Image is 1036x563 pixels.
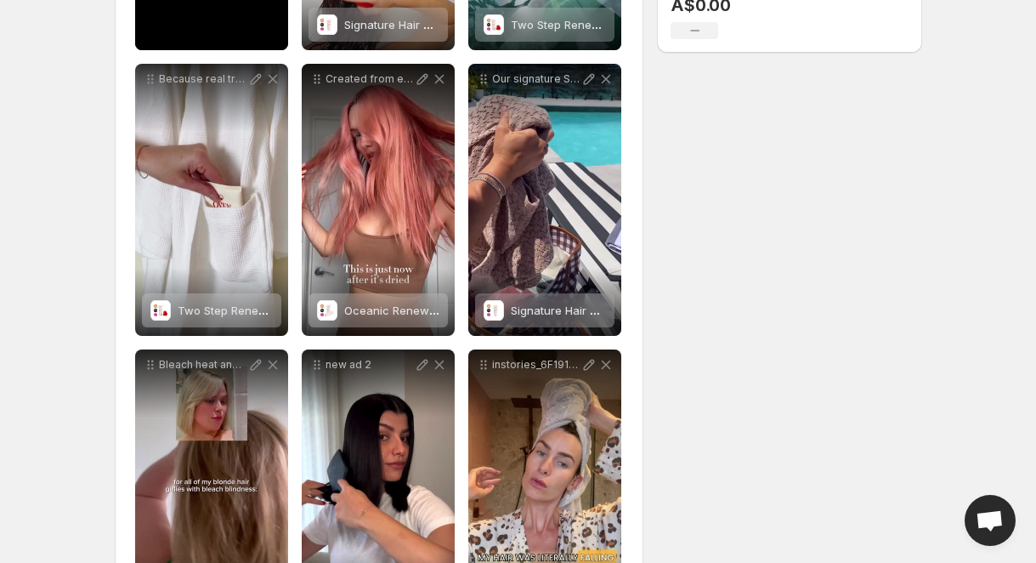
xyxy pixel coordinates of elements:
p: Because real transformation starts at the root Our 3 pro tips for how to use our signature scalp ... [159,72,247,86]
span: Oceanic Renewal Masque Bundle [344,304,524,317]
p: new ad 2 [326,358,414,372]
div: Created from experience Powered by nature Our signature hair mask scrub isnt just a hair mask its... [302,64,455,336]
p: instories_6F19171C-F8D9-4295-BA07-C47A5357CF33 [492,358,580,372]
p: Created from experience Powered by nature Our signature hair mask scrub isnt just a hair mask its... [326,72,414,86]
div: Because real transformation starts at the root Our 3 pro tips for how to use our signature scalp ... [135,64,288,336]
span: Signature Hair Masque [344,18,466,31]
span: Two Step Renewal Bundle [178,304,317,317]
span: Signature Hair Masque [511,304,632,317]
div: Open chat [965,495,1016,546]
p: Our signature Scalp Scrub Hair Mask combines Pro-[MEDICAL_DATA] Sapote Oil and Hydrolyzed Rice Pr... [492,72,580,86]
span: Two Step Renewal Bundle [511,18,650,31]
div: Our signature Scalp Scrub Hair Mask combines Pro-[MEDICAL_DATA] Sapote Oil and Hydrolyzed Rice Pr... [468,64,621,336]
p: Bleach heat and years of damage had my hair begging for a breakso I finally listened With OVEV We... [159,358,247,372]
